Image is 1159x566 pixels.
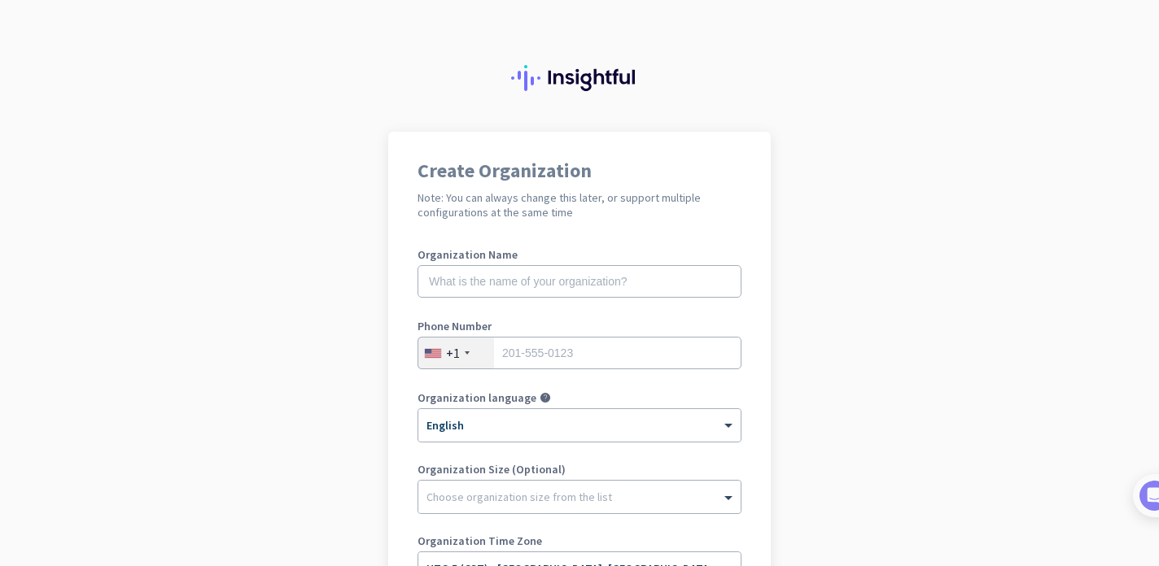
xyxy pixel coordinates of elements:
[418,161,741,181] h1: Create Organization
[418,464,741,475] label: Organization Size (Optional)
[540,392,551,403] i: help
[418,265,741,298] input: What is the name of your organization?
[418,249,741,260] label: Organization Name
[418,190,741,220] h2: Note: You can always change this later, or support multiple configurations at the same time
[511,65,648,91] img: Insightful
[418,320,741,332] label: Phone Number
[446,345,460,361] div: +1
[418,392,536,403] label: Organization language
[418,337,741,369] input: 201-555-0123
[418,535,741,546] label: Organization Time Zone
